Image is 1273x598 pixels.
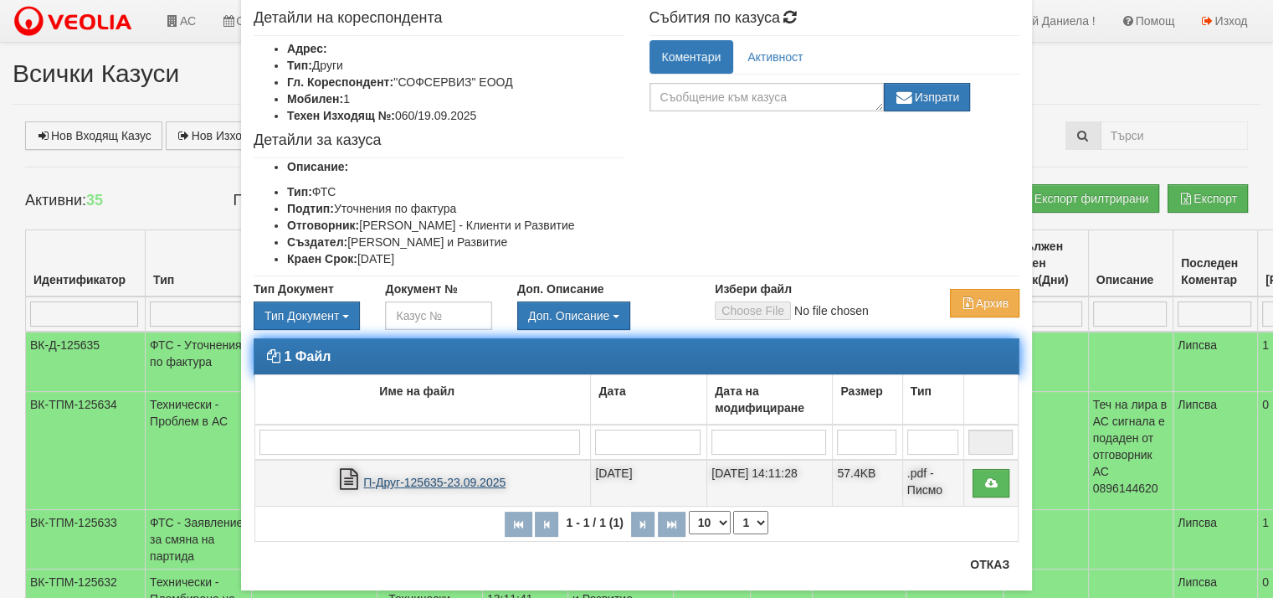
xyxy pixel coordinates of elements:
button: Архив [950,289,1019,317]
td: Дата на модифициране: No sort applied, activate to apply an ascending sort [707,375,833,425]
td: 57.4KB [833,460,902,507]
label: Тип Документ [254,281,334,297]
li: 1 [287,90,624,107]
td: : No sort applied, activate to apply an ascending sort [963,375,1018,425]
button: Последна страница [658,512,685,537]
strong: 1 Файл [284,349,331,363]
tr: П-Друг-125635-23.09.2025.pdf - Писмо [255,460,1019,507]
div: Двоен клик, за изчистване на избраната стойност. [254,302,360,330]
li: [PERSON_NAME] и Развитие [287,234,624,250]
td: Размер: No sort applied, activate to apply an ascending sort [833,375,902,425]
select: Брой редове на страница [689,511,731,534]
a: П-Друг-125635-23.09.2025 [363,476,506,489]
b: Размер [840,384,882,398]
label: Доп. Описание [517,281,603,297]
select: Страница номер [733,511,768,534]
span: 1 - 1 / 1 (1) [562,516,627,529]
b: Подтип: [287,202,334,215]
button: Отказ [960,551,1019,578]
li: Други [287,57,624,74]
label: Избери файл [715,281,792,297]
b: Адрес: [287,42,327,55]
b: Тип [911,384,932,398]
td: Дата: No sort applied, activate to apply an ascending sort [591,375,707,425]
b: Дата [598,384,625,398]
a: Активност [735,40,815,74]
label: Документ № [385,281,457,297]
h4: Детайли на кореспондента [254,10,624,27]
b: Дата на модифициране [715,384,804,415]
b: Тип: [287,59,312,72]
li: ФТС [287,183,624,200]
b: Мобилен: [287,92,343,106]
li: [DATE] [287,250,624,267]
button: Доп. Описание [517,302,630,330]
li: [PERSON_NAME] - Клиенти и Развитие [287,217,624,234]
b: Създател: [287,235,347,249]
span: Доп. Описание [528,309,609,322]
button: Изпрати [884,83,971,111]
td: Тип: No sort applied, activate to apply an ascending sort [902,375,963,425]
button: Следваща страница [631,512,654,537]
b: Име на файл [379,384,454,398]
td: .pdf - Писмо [902,460,963,507]
td: Име на файл: No sort applied, activate to apply an ascending sort [255,375,591,425]
div: Двоен клик, за изчистване на избраната стойност. [517,302,690,330]
b: Отговорник: [287,219,359,232]
td: [DATE] 14:11:28 [707,460,833,507]
input: Казус № [385,302,491,330]
li: 060/19.09.2025 [287,107,624,124]
button: Тип Документ [254,302,360,330]
b: Тип: [287,185,312,198]
b: Техен Изходящ №: [287,109,395,122]
b: Гл. Кореспондент: [287,75,393,89]
span: Тип Документ [264,309,339,322]
td: [DATE] [591,460,707,507]
h4: Детайли за казуса [254,132,624,149]
li: Уточнения по фактура [287,200,624,217]
button: Предишна страница [535,512,558,537]
li: ''СОФСЕРВИЗ" ЕООД [287,74,624,90]
b: Описание: [287,160,348,173]
button: Първа страница [505,512,532,537]
b: Краен Срок: [287,252,357,265]
a: Коментари [649,40,734,74]
h4: Събития по казуса [649,10,1020,27]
